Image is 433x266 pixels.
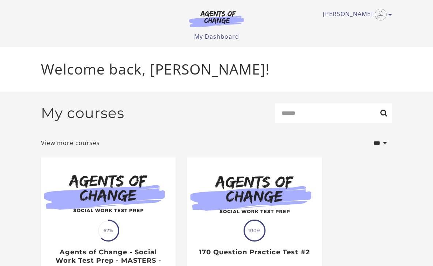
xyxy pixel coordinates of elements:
a: My Dashboard [194,33,239,41]
a: Toggle menu [323,9,388,20]
h2: My courses [41,104,124,122]
img: Agents of Change Logo [181,10,252,27]
h3: 170 Question Practice Test #2 [195,248,314,256]
span: 100% [245,221,264,240]
p: Welcome back, [PERSON_NAME]! [41,58,392,80]
a: View more courses [41,138,100,147]
span: 62% [98,221,118,240]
